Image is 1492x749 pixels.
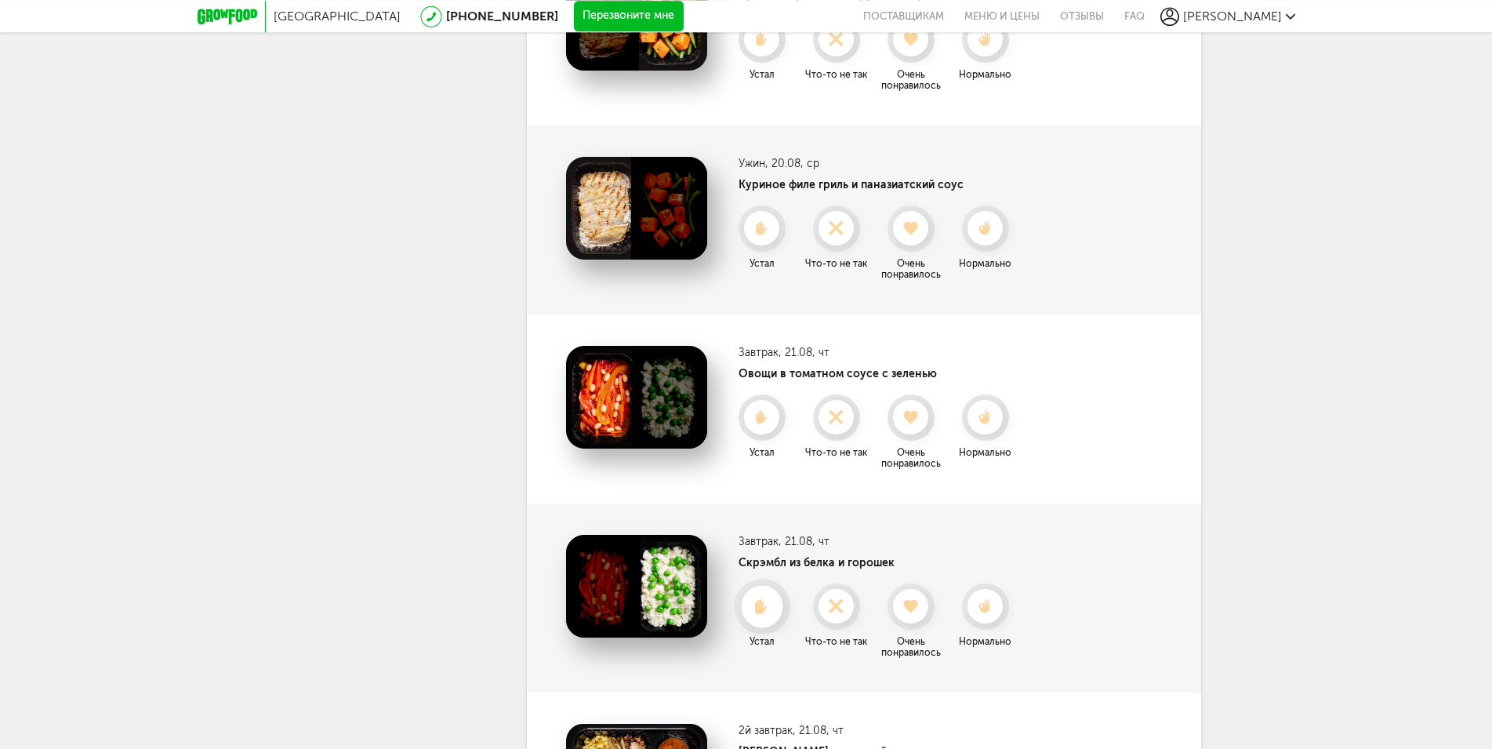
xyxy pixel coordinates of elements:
div: Устал [727,258,797,269]
div: Устал [727,69,797,80]
div: Нормально [950,447,1021,458]
span: , 21.08, чт [779,346,829,359]
h4: Овощи в томатном соусе с зеленью [739,367,1021,380]
span: [GEOGRAPHIC_DATA] [274,9,401,24]
div: Устал [727,447,797,458]
div: Что-то не так [801,636,872,647]
a: [PHONE_NUMBER] [446,9,558,24]
span: [PERSON_NAME] [1183,9,1282,24]
div: Очень понравилось [876,258,946,280]
img: Овощи в томатном соусе с зеленью [566,346,707,449]
div: Очень понравилось [876,69,946,91]
h3: 2й завтрак [739,724,1021,737]
h3: Завтрак [739,535,1021,548]
div: Нормально [950,258,1021,269]
img: Скрэмбл из белка и горошек [566,535,707,638]
h4: Куриное филе гриль и паназиатский соус [739,178,1021,191]
div: Очень понравилось [876,447,946,469]
h4: Скрэмбл из белка и горошек [739,556,1021,569]
div: Нормально [950,636,1021,647]
span: , 21.08, чт [793,724,844,737]
div: Устал [727,636,797,647]
button: Перезвоните мне [574,1,684,32]
span: , 21.08, чт [779,535,829,548]
div: Что-то не так [801,69,872,80]
div: Что-то не так [801,447,872,458]
div: Очень понравилось [876,636,946,658]
h3: Завтрак [739,346,1021,359]
div: Что-то не так [801,258,872,269]
span: , 20.08, ср [765,157,819,170]
div: Нормально [950,69,1021,80]
h3: Ужин [739,157,1021,170]
img: Куриное филе гриль и паназиатский соус [566,157,707,260]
